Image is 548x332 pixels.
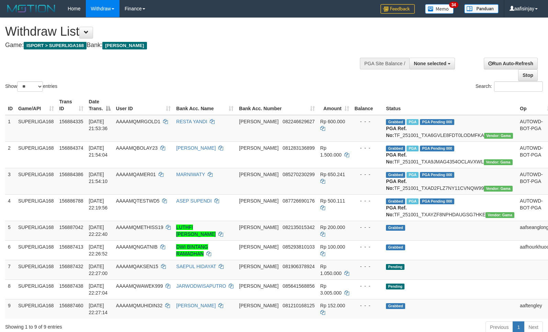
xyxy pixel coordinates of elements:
[15,279,57,299] td: SUPERLIGA168
[320,283,342,296] span: Rp 3.005.000
[283,145,315,151] span: Copy 081283136899 to clipboard
[5,240,15,260] td: 6
[283,119,315,124] span: Copy 082246629627 to clipboard
[59,145,83,151] span: 156884374
[116,283,163,289] span: AAAAMQWAWEK999
[484,58,538,69] a: Run Auto-Refresh
[15,95,57,115] th: Game/API: activate to sort column ascending
[5,95,15,115] th: ID
[420,146,454,151] span: PGA Pending
[5,42,358,49] h4: Game: Bank:
[283,244,315,250] span: Copy 085293810103 to clipboard
[420,172,454,178] span: PGA Pending
[59,303,83,308] span: 156887460
[5,194,15,221] td: 4
[5,81,57,92] label: Show entries
[386,205,407,217] b: PGA Ref. No:
[407,146,419,151] span: Marked by aafandaneth
[383,168,517,194] td: TF_251001_TXAD2FLZ7NY11CVNQW99
[5,260,15,279] td: 7
[283,172,315,177] span: Copy 085270230299 to clipboard
[176,303,216,308] a: [PERSON_NAME]
[355,243,381,250] div: - - -
[116,172,156,177] span: AAAAMQAMER01
[176,264,216,269] a: SAEPUL HIDAYAT
[102,42,147,49] span: [PERSON_NAME]
[386,244,405,250] span: Grabbed
[518,69,538,81] a: Stop
[176,244,208,256] a: DWI BINTANG RAMADHAN
[239,198,278,204] span: [PERSON_NAME]
[5,141,15,168] td: 2
[355,145,381,151] div: - - -
[89,198,108,210] span: [DATE] 22:19:56
[5,299,15,319] td: 9
[409,58,455,69] button: None selected
[24,42,87,49] span: ISPORT > SUPERLIGA168
[236,95,317,115] th: Bank Acc. Number: activate to sort column ascending
[407,172,419,178] span: Marked by aafandaneth
[5,115,15,142] td: 1
[15,299,57,319] td: SUPERLIGA168
[494,81,543,92] input: Search:
[386,119,405,125] span: Grabbed
[484,159,513,165] span: Vendor URL: https://trx31.1velocity.biz
[86,95,113,115] th: Date Trans.: activate to sort column descending
[484,133,513,139] span: Vendor URL: https://trx31.1velocity.biz
[59,198,83,204] span: 156886788
[89,283,108,296] span: [DATE] 22:27:04
[355,197,381,204] div: - - -
[176,198,212,204] a: ASEP SUPENDI
[407,198,419,204] span: Marked by aafseijuro
[89,244,108,256] span: [DATE] 22:26:52
[176,145,216,151] a: [PERSON_NAME]
[116,303,162,308] span: AAAAMQMUHIDIN32
[386,264,404,270] span: Pending
[239,119,278,124] span: [PERSON_NAME]
[283,283,315,289] span: Copy 085641568856 to clipboard
[15,168,57,194] td: SUPERLIGA168
[59,119,83,124] span: 156884335
[176,119,207,124] a: RESTA YANDI
[352,95,384,115] th: Balance
[239,145,278,151] span: [PERSON_NAME]
[386,198,405,204] span: Grabbed
[486,212,514,218] span: Vendor URL: https://trx31.1velocity.biz
[283,198,315,204] span: Copy 087726690176 to clipboard
[116,145,158,151] span: AAAAMQBOLAY23
[89,264,108,276] span: [DATE] 22:27:00
[355,224,381,231] div: - - -
[15,221,57,240] td: SUPERLIGA168
[113,95,173,115] th: User ID: activate to sort column ascending
[116,119,160,124] span: AAAAMQMRGOLD1
[239,303,278,308] span: [PERSON_NAME]
[386,146,405,151] span: Grabbed
[5,25,358,38] h1: Withdraw List
[425,4,454,14] img: Button%20Memo.svg
[57,95,86,115] th: Trans ID: activate to sort column ascending
[15,194,57,221] td: SUPERLIGA168
[464,4,499,13] img: panduan.png
[59,225,83,230] span: 156887042
[17,81,43,92] select: Showentries
[89,145,108,158] span: [DATE] 21:54:04
[116,264,158,269] span: AAAAMQAKSEN15
[5,3,57,14] img: MOTION_logo.png
[320,264,342,276] span: Rp 1.050.000
[15,115,57,142] td: SUPERLIGA168
[59,264,83,269] span: 156887432
[173,95,236,115] th: Bank Acc. Name: activate to sort column ascending
[176,172,205,177] a: MARNIWATY
[176,283,226,289] a: JARWODWISAPUTRO
[449,2,458,8] span: 34
[386,303,405,309] span: Grabbed
[476,81,543,92] label: Search:
[407,119,419,125] span: Marked by aafandaneth
[320,303,345,308] span: Rp 152.000
[5,321,223,330] div: Showing 1 to 9 of 9 entries
[380,4,415,14] img: Feedback.jpg
[59,283,83,289] span: 156887438
[89,119,108,131] span: [DATE] 21:53:36
[383,194,517,221] td: TF_251001_TXAYZF8NPHDAUGSG7HKE
[239,225,278,230] span: [PERSON_NAME]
